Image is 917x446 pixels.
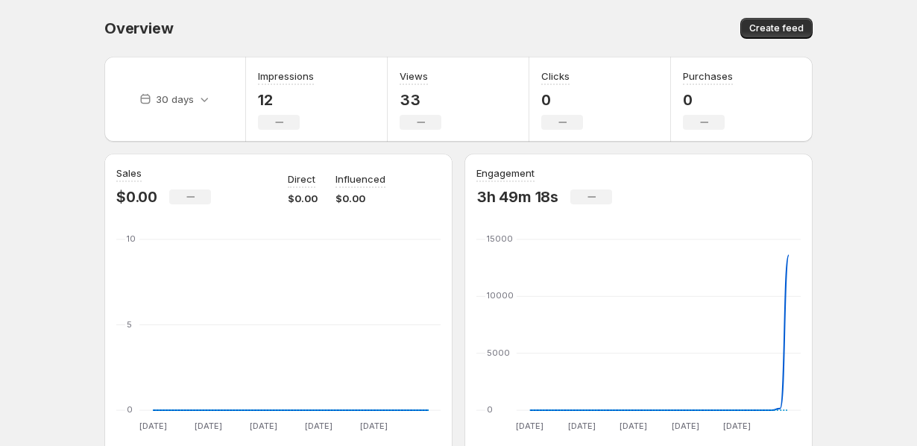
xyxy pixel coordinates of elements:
h3: Clicks [541,69,570,84]
p: $0.00 [116,188,157,206]
text: 0 [487,404,493,415]
p: 30 days [156,92,194,107]
p: 3h 49m 18s [476,188,558,206]
text: 10000 [487,290,514,301]
text: 10 [127,233,136,244]
h3: Impressions [258,69,314,84]
text: [DATE] [139,421,167,431]
text: 5 [127,319,132,330]
text: [DATE] [360,421,388,431]
text: [DATE] [620,421,647,431]
h3: Sales [116,166,142,180]
h3: Purchases [683,69,733,84]
p: 12 [258,91,314,109]
span: Overview [104,19,173,37]
span: Create feed [749,22,804,34]
p: 0 [541,91,583,109]
p: Influenced [335,172,385,186]
p: 33 [400,91,441,109]
text: 15000 [487,233,513,244]
text: [DATE] [723,421,751,431]
text: [DATE] [195,421,222,431]
h3: Engagement [476,166,535,180]
text: [DATE] [672,421,699,431]
p: $0.00 [288,191,318,206]
p: 0 [683,91,733,109]
button: Create feed [740,18,813,39]
text: [DATE] [516,421,543,431]
p: $0.00 [335,191,385,206]
text: [DATE] [568,421,596,431]
text: 5000 [487,348,510,358]
text: [DATE] [305,421,333,431]
text: 0 [127,404,133,415]
h3: Views [400,69,428,84]
text: [DATE] [250,421,277,431]
p: Direct [288,172,315,186]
